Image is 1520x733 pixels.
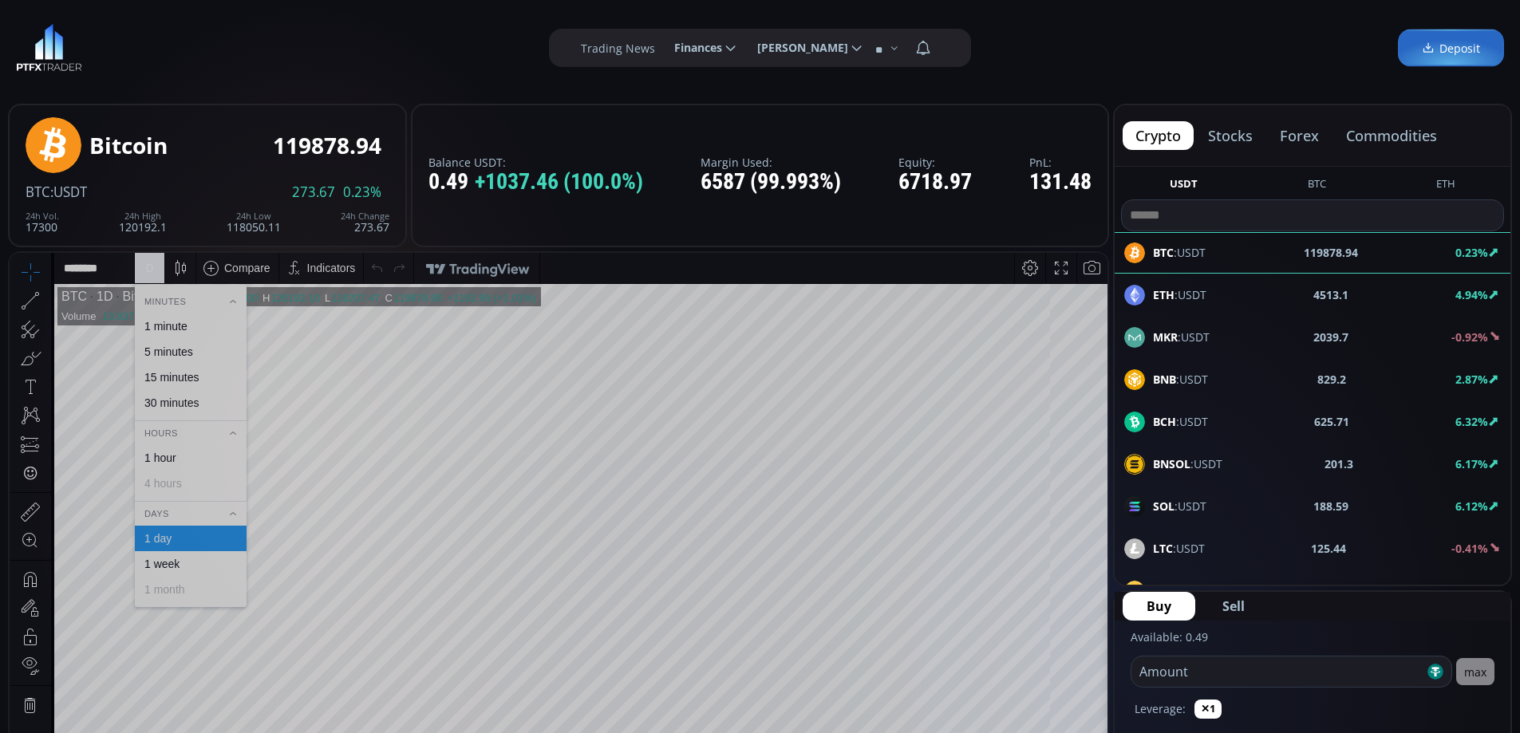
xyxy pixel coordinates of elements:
[37,595,44,617] div: Hide Drawings Toolbar
[1041,641,1056,654] div: log
[227,211,281,221] div: 24h Low
[1430,176,1462,196] button: ETH
[1313,329,1348,345] b: 2039.7
[1314,413,1349,430] b: 625.71
[341,211,389,233] div: 273.67
[1153,540,1205,557] span: :USDT
[428,156,643,168] label: Balance USDT:
[253,39,261,51] div: H
[14,213,27,228] div: 
[341,211,389,221] div: 24h Change
[1222,597,1245,616] span: Sell
[1068,641,1089,654] div: auto
[315,39,322,51] div: L
[125,171,237,189] div: Hours
[1153,413,1208,430] span: :USDT
[1153,455,1222,472] span: :USDT
[292,185,335,199] span: 273.67
[1153,372,1176,387] b: BNB
[157,641,170,654] div: 5d
[57,641,69,654] div: 5y
[343,185,381,199] span: 0.23%
[1451,541,1488,556] b: -0.41%
[135,330,176,343] div: 1 month
[135,144,189,156] div: 30 minutes
[215,9,261,22] div: Compare
[1153,286,1206,303] span: :USDT
[103,37,151,51] div: Bitcoin
[1153,456,1190,471] b: BNSOL
[1153,498,1206,514] span: :USDT
[1194,700,1222,719] button: ✕1
[1317,371,1346,388] b: 829.2
[1153,329,1178,345] b: MKR
[135,279,162,292] div: 1 day
[135,199,167,211] div: 1 hour
[701,170,841,195] div: 6587 (99.993%)
[135,224,172,237] div: 4 hours
[1455,372,1488,387] b: 2.87%
[1153,371,1208,388] span: :USDT
[77,37,103,51] div: 1D
[1153,541,1173,556] b: LTC
[1123,592,1195,621] button: Buy
[428,170,643,195] div: 0.49
[1153,329,1210,345] span: :USDT
[1455,414,1488,429] b: 6.32%
[581,40,655,57] label: Trading News
[125,252,237,270] div: Days
[384,39,432,51] div: 119878.95
[136,9,144,22] div: D
[119,211,167,233] div: 120192.1
[26,211,59,233] div: 17300
[135,93,184,105] div: 5 minutes
[1153,499,1175,514] b: SOL
[261,39,310,51] div: 120192.10
[26,183,50,201] span: BTC
[1062,633,1095,663] div: Toggle Auto Scale
[26,211,59,221] div: 24h Vol.
[1313,286,1348,303] b: 4513.1
[1131,629,1208,644] label: Available: 0.49
[475,170,643,195] span: +1037.46 (100.0%)
[180,641,193,654] div: 1d
[16,24,82,72] img: LOGO
[1153,583,1202,598] b: BANANA
[1153,582,1234,599] span: :USDT
[50,183,87,201] span: :USDT
[52,57,86,69] div: Volume
[1455,583,1488,598] b: 3.07%
[701,156,841,168] label: Margin Used:
[125,40,237,57] div: Minutes
[376,39,384,51] div: C
[910,633,998,663] button: 18:16:40 (UTC)
[273,133,381,158] div: 119878.94
[1267,121,1332,150] button: forex
[1311,540,1346,557] b: 125.44
[135,118,189,131] div: 15 minutes
[1301,176,1332,196] button: BTC
[227,211,281,233] div: 118050.11
[1029,156,1092,168] label: PnL:
[1333,121,1450,150] button: commodities
[93,57,131,69] div: 13.837K
[1451,329,1488,345] b: -0.92%
[130,641,145,654] div: 1m
[437,39,526,51] div: +1192.95 (+1.01%)
[1153,287,1175,302] b: ETH
[89,133,168,158] div: Bitcoin
[119,211,167,221] div: 24h High
[81,641,93,654] div: 1y
[1325,455,1353,472] b: 201.3
[898,170,972,195] div: 6718.97
[1198,592,1269,621] button: Sell
[135,67,178,80] div: 1 minute
[1147,597,1171,616] span: Buy
[1163,176,1204,196] button: USDT
[104,641,119,654] div: 3m
[214,633,239,663] div: Go to
[746,32,848,64] span: [PERSON_NAME]
[1455,287,1488,302] b: 4.94%
[1153,414,1176,429] b: BCH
